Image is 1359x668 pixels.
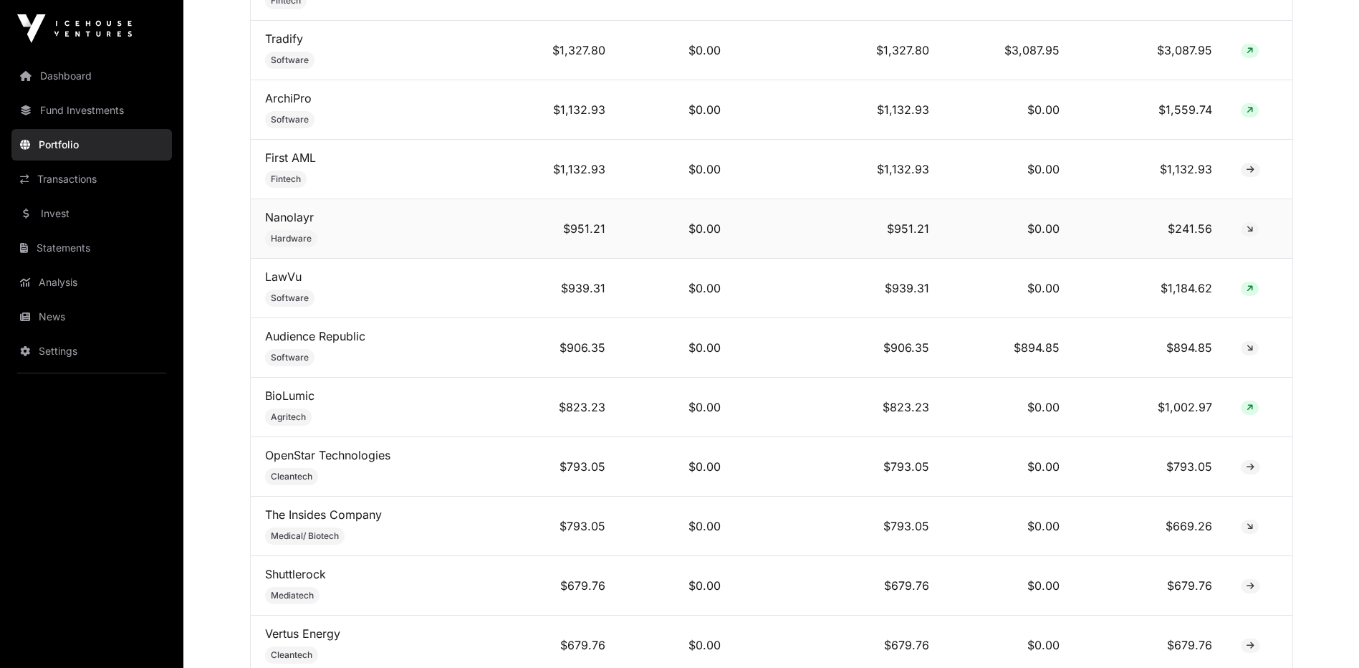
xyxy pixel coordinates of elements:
[271,471,312,482] span: Cleantech
[271,649,312,661] span: Cleantech
[1074,140,1226,199] td: $1,132.93
[265,567,326,581] a: Shuttlerock
[620,437,735,497] td: $0.00
[735,259,943,318] td: $939.31
[271,233,312,244] span: Hardware
[620,21,735,80] td: $0.00
[735,21,943,80] td: $1,327.80
[943,259,1074,318] td: $0.00
[502,21,620,80] td: $1,327.80
[943,378,1074,437] td: $0.00
[11,232,172,264] a: Statements
[271,530,339,542] span: Medical/ Biotech
[620,378,735,437] td: $0.00
[502,497,620,556] td: $793.05
[11,335,172,367] a: Settings
[11,267,172,298] a: Analysis
[943,140,1074,199] td: $0.00
[502,437,620,497] td: $793.05
[620,318,735,378] td: $0.00
[943,80,1074,140] td: $0.00
[943,437,1074,497] td: $0.00
[265,626,340,641] a: Vertus Energy
[1074,437,1226,497] td: $793.05
[502,556,620,616] td: $679.76
[265,507,382,522] a: The Insides Company
[1074,318,1226,378] td: $894.85
[11,95,172,126] a: Fund Investments
[17,14,132,43] img: Icehouse Ventures Logo
[735,437,943,497] td: $793.05
[620,80,735,140] td: $0.00
[502,140,620,199] td: $1,132.93
[735,556,943,616] td: $679.76
[943,556,1074,616] td: $0.00
[1074,378,1226,437] td: $1,002.97
[265,269,302,284] a: LawVu
[502,199,620,259] td: $951.21
[943,199,1074,259] td: $0.00
[620,140,735,199] td: $0.00
[943,497,1074,556] td: $0.00
[265,448,390,462] a: OpenStar Technologies
[620,497,735,556] td: $0.00
[735,199,943,259] td: $951.21
[265,151,316,165] a: First AML
[11,129,172,161] a: Portfolio
[265,91,312,105] a: ArchiPro
[11,198,172,229] a: Invest
[271,352,309,363] span: Software
[265,210,314,224] a: Nanolayr
[1074,21,1226,80] td: $3,087.95
[502,318,620,378] td: $906.35
[1074,80,1226,140] td: $1,559.74
[1074,199,1226,259] td: $241.56
[1287,599,1359,668] iframe: Chat Widget
[735,140,943,199] td: $1,132.93
[271,292,309,304] span: Software
[943,21,1074,80] td: $3,087.95
[502,80,620,140] td: $1,132.93
[11,163,172,195] a: Transactions
[11,60,172,92] a: Dashboard
[620,556,735,616] td: $0.00
[735,318,943,378] td: $906.35
[502,378,620,437] td: $823.23
[502,259,620,318] td: $939.31
[271,411,306,423] span: Agritech
[1074,497,1226,556] td: $669.26
[271,54,309,66] span: Software
[265,32,303,46] a: Tradify
[943,318,1074,378] td: $894.85
[271,173,301,185] span: Fintech
[735,497,943,556] td: $793.05
[265,329,365,343] a: Audience Republic
[735,80,943,140] td: $1,132.93
[735,378,943,437] td: $823.23
[1074,556,1226,616] td: $679.76
[271,590,314,601] span: Mediatech
[11,301,172,333] a: News
[265,388,314,403] a: BioLumic
[1074,259,1226,318] td: $1,184.62
[271,114,309,125] span: Software
[620,199,735,259] td: $0.00
[620,259,735,318] td: $0.00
